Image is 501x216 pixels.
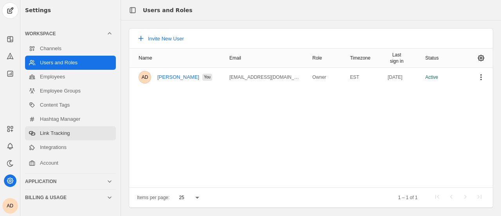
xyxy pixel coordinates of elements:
span: 25 [179,195,184,200]
a: Account [25,156,116,170]
div: 1 – 1 of 1 [398,194,418,201]
div: Email [229,55,248,61]
div: Last sign in [387,52,413,64]
div: AD [139,71,151,83]
div: [DATE] [387,74,402,80]
a: Users and Roles [25,56,116,70]
button: Invite New User [132,31,189,45]
div: Users and Roles [143,6,193,14]
div: Status [425,55,446,61]
div: Email [229,55,241,61]
app-icon-button: User Menu [474,70,488,84]
div: Timezone [350,55,370,61]
a: Employees [25,70,116,84]
div: Active [425,74,438,80]
a: Content Tags [25,98,116,112]
div: Role [312,55,329,61]
a: Hashtag Manager [25,112,116,126]
a: Integrations [25,140,116,154]
a: Employee Groups [25,84,116,98]
div: Items per page: [137,194,169,201]
div: Last sign in [387,52,405,64]
mat-expansion-panel-header: Billing & Usage [25,191,116,204]
div: Status [425,55,439,61]
a: Channels [25,42,116,56]
div: Workspace [25,31,106,37]
div: Role [312,55,322,61]
div: Workspace [25,40,116,172]
a: Aymen Dahise [157,74,199,80]
mat-expansion-panel-header: Application [25,175,116,188]
div: Billing & Usage [25,194,106,201]
mat-expansion-panel-header: Workspace [25,27,116,40]
div: aymen@berkeleypayment.com [229,74,300,80]
a: Link Tracking [25,126,116,140]
div: Name [139,55,159,61]
div: Timezone [350,55,377,61]
div: You [202,74,212,81]
div: Application [25,178,106,185]
div: Name [139,55,152,61]
div: EST [350,74,359,80]
span: Invite New User [148,36,184,42]
div: Owner [312,74,326,80]
button: AD [2,198,18,214]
